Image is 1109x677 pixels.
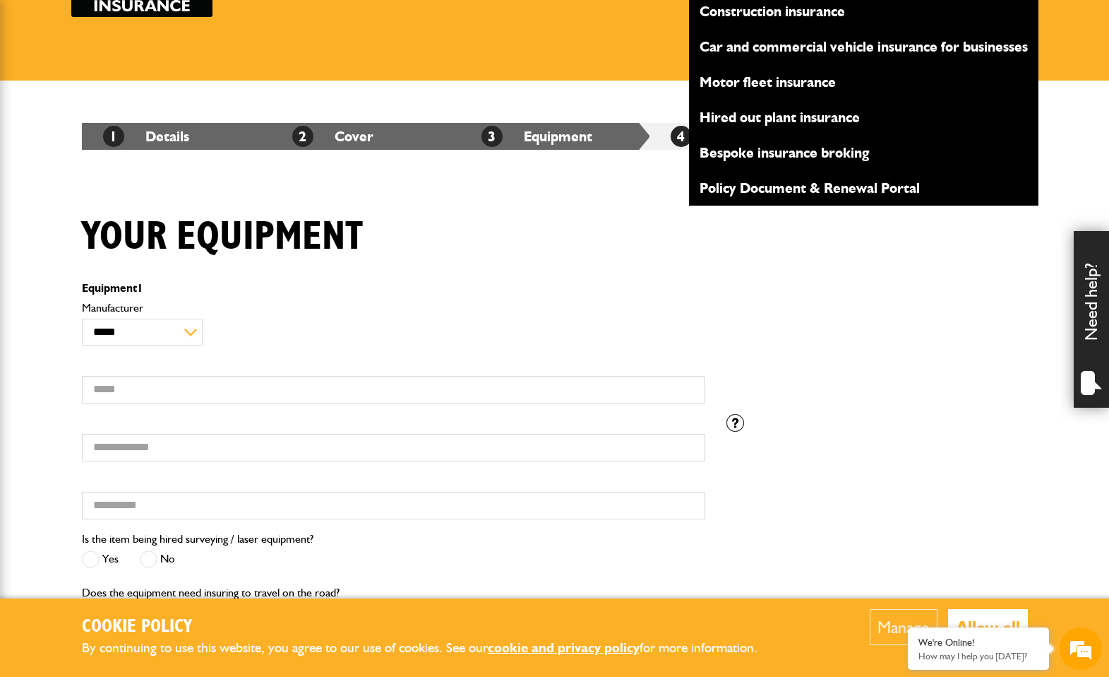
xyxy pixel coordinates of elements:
[948,609,1028,645] button: Allow all
[232,7,265,41] div: Minimize live chat window
[103,128,189,145] a: 1Details
[82,587,340,599] label: Does the equipment need insuring to travel on the road?
[689,105,1038,129] a: Hired out plant insurance
[918,651,1038,661] p: How may I help you today?
[1074,231,1109,408] div: Need help?
[82,302,705,314] label: Manufacturer
[671,126,692,147] span: 4
[82,551,119,568] label: Yes
[460,123,649,150] li: Equipment
[292,126,313,147] span: 2
[18,214,258,245] input: Enter your phone number
[689,70,1038,94] a: Motor fleet insurance
[137,281,143,295] span: 1
[689,35,1038,59] a: Car and commercial vehicle insurance for businesses
[689,176,1038,200] a: Policy Document & Renewal Portal
[649,123,839,150] li: Quote
[488,640,640,656] a: cookie and privacy policy
[918,637,1038,649] div: We're Online!
[192,435,256,454] em: Start Chat
[18,256,258,423] textarea: Type your message and hit 'Enter'
[73,79,237,98] div: Chat with us now
[481,126,503,147] span: 3
[82,283,705,294] p: Equipment
[18,131,258,162] input: Enter your last name
[140,551,175,568] label: No
[82,213,363,261] h1: Your equipment
[82,616,781,638] h2: Cookie Policy
[18,172,258,204] input: Enter your email address
[292,128,373,145] a: 2Cover
[870,609,937,645] button: Manage
[24,78,59,98] img: d_20077148190_company_1631870298795_20077148190
[103,126,124,147] span: 1
[689,141,1038,165] a: Bespoke insurance broking
[82,534,313,545] label: Is the item being hired surveying / laser equipment?
[82,637,781,659] p: By continuing to use this website, you agree to our use of cookies. See our for more information.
